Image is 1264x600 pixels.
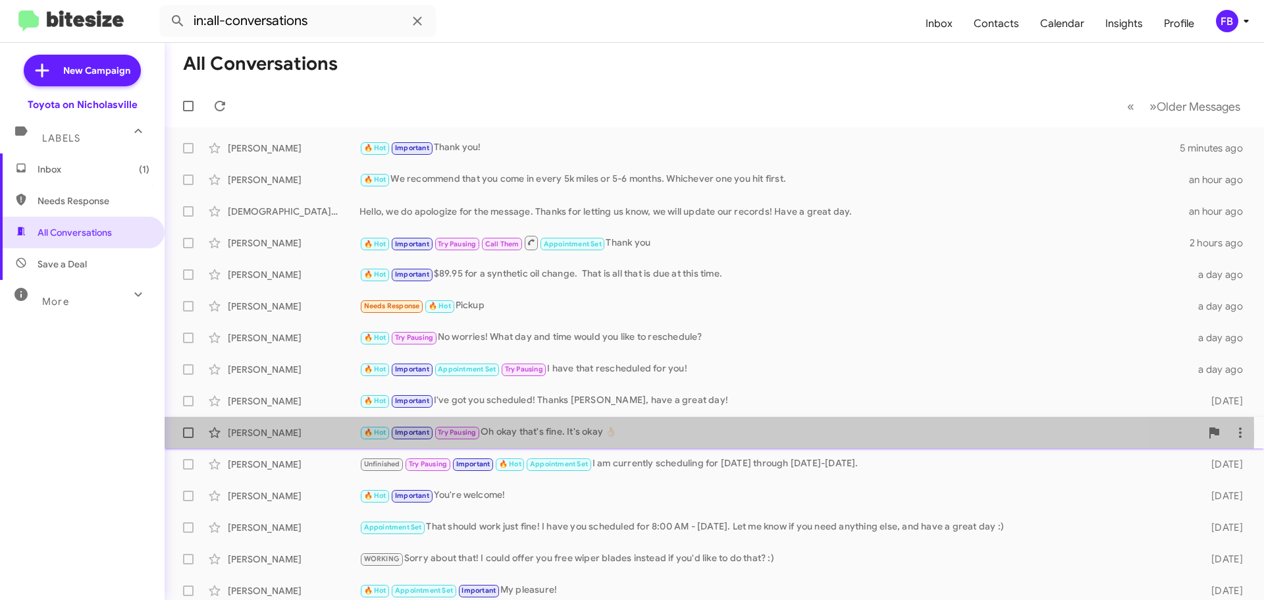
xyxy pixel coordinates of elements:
[1216,10,1238,32] div: FB
[228,205,359,218] div: [DEMOGRAPHIC_DATA][PERSON_NAME]
[359,267,1190,282] div: $89.95 for a synthetic oil change. That is all that is due at this time.
[1190,489,1253,503] div: [DATE]
[228,426,359,439] div: [PERSON_NAME]
[183,53,338,74] h1: All Conversations
[1189,173,1253,186] div: an hour ago
[359,234,1190,251] div: Thank you
[228,268,359,281] div: [PERSON_NAME]
[38,163,149,176] span: Inbox
[395,333,433,342] span: Try Pausing
[228,489,359,503] div: [PERSON_NAME]
[1190,236,1253,250] div: 2 hours ago
[38,194,149,207] span: Needs Response
[364,144,386,152] span: 🔥 Hot
[42,296,69,308] span: More
[359,551,1190,566] div: Sorry about that! I could offer you free wiper blades instead if you'd like to do that? :)
[1157,99,1240,114] span: Older Messages
[228,300,359,313] div: [PERSON_NAME]
[364,333,386,342] span: 🔥 Hot
[228,236,359,250] div: [PERSON_NAME]
[1180,142,1253,155] div: 5 minutes ago
[461,586,496,595] span: Important
[1142,93,1248,120] button: Next
[364,396,386,405] span: 🔥 Hot
[42,132,80,144] span: Labels
[1190,268,1253,281] div: a day ago
[364,365,386,373] span: 🔥 Hot
[1189,205,1253,218] div: an hour ago
[1205,10,1250,32] button: FB
[395,396,429,405] span: Important
[228,142,359,155] div: [PERSON_NAME]
[364,240,386,248] span: 🔥 Hot
[63,64,130,77] span: New Campaign
[28,98,138,111] div: Toyota on Nicholasville
[395,270,429,279] span: Important
[1190,331,1253,344] div: a day ago
[1190,584,1253,597] div: [DATE]
[395,586,453,595] span: Appointment Set
[499,460,521,468] span: 🔥 Hot
[228,553,359,566] div: [PERSON_NAME]
[1119,93,1142,120] button: Previous
[364,491,386,500] span: 🔥 Hot
[1120,93,1248,120] nav: Page navigation example
[359,393,1190,408] div: I've got you scheduled! Thanks [PERSON_NAME], have a great day!
[364,270,386,279] span: 🔥 Hot
[438,240,476,248] span: Try Pausing
[139,163,149,176] span: (1)
[1190,363,1253,376] div: a day ago
[1190,395,1253,408] div: [DATE]
[915,5,963,43] a: Inbox
[359,330,1190,345] div: No worries! What day and time would you like to reschedule?
[359,362,1190,377] div: I have that rescheduled for you!
[1190,553,1253,566] div: [DATE]
[395,365,429,373] span: Important
[1153,5,1205,43] a: Profile
[359,583,1190,598] div: My pleasure!
[505,365,543,373] span: Try Pausing
[228,395,359,408] div: [PERSON_NAME]
[359,488,1190,503] div: You're welcome!
[364,586,386,595] span: 🔥 Hot
[364,460,400,468] span: Unfinished
[359,205,1189,218] div: Hello, we do apologize for the message. Thanks for letting us know, we will update our records! H...
[1190,458,1253,471] div: [DATE]
[438,365,496,373] span: Appointment Set
[159,5,436,37] input: Search
[228,458,359,471] div: [PERSON_NAME]
[359,298,1190,314] div: Pickup
[364,523,422,532] span: Appointment Set
[963,5,1030,43] a: Contacts
[395,144,429,152] span: Important
[1095,5,1153,43] a: Insights
[409,460,447,468] span: Try Pausing
[364,175,386,184] span: 🔥 Hot
[530,460,588,468] span: Appointment Set
[1149,98,1157,115] span: »
[24,55,141,86] a: New Campaign
[1190,521,1253,534] div: [DATE]
[359,172,1189,187] div: We recommend that you come in every 5k miles or 5-6 months. Whichever one you hit first.
[1190,300,1253,313] div: a day ago
[359,520,1190,535] div: That should work just fine! I have you scheduled for 8:00 AM - [DATE]. Let me know if you need an...
[359,425,1201,440] div: Oh okay that's fine. It's okay 👌🏻
[228,331,359,344] div: [PERSON_NAME]
[1127,98,1134,115] span: «
[228,363,359,376] div: [PERSON_NAME]
[228,584,359,597] div: [PERSON_NAME]
[395,240,429,248] span: Important
[38,226,112,239] span: All Conversations
[456,460,490,468] span: Important
[359,456,1190,472] div: I am currently scheduling for [DATE] through [DATE]-[DATE].
[228,173,359,186] div: [PERSON_NAME]
[38,258,87,271] span: Save a Deal
[544,240,602,248] span: Appointment Set
[395,428,429,437] span: Important
[359,140,1180,155] div: Thank you!
[364,302,420,310] span: Needs Response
